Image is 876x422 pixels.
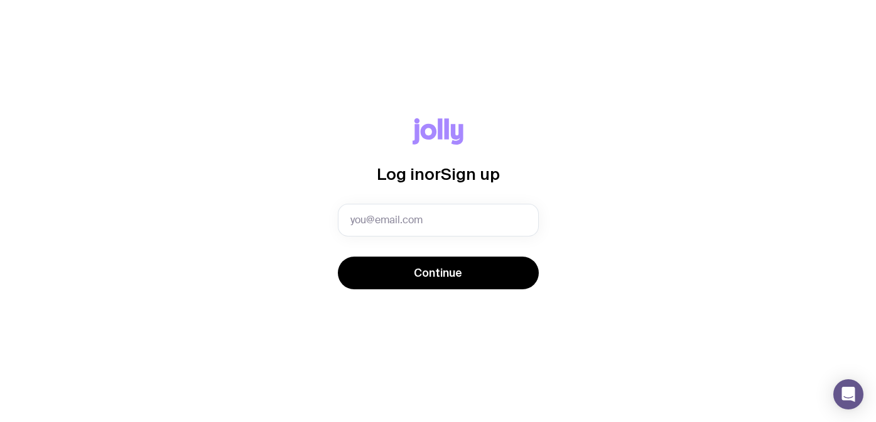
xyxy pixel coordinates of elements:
span: Continue [414,265,462,280]
div: Open Intercom Messenger [833,379,863,409]
span: Log in [377,165,424,183]
input: you@email.com [338,204,539,236]
span: Sign up [441,165,500,183]
span: or [424,165,441,183]
button: Continue [338,257,539,289]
